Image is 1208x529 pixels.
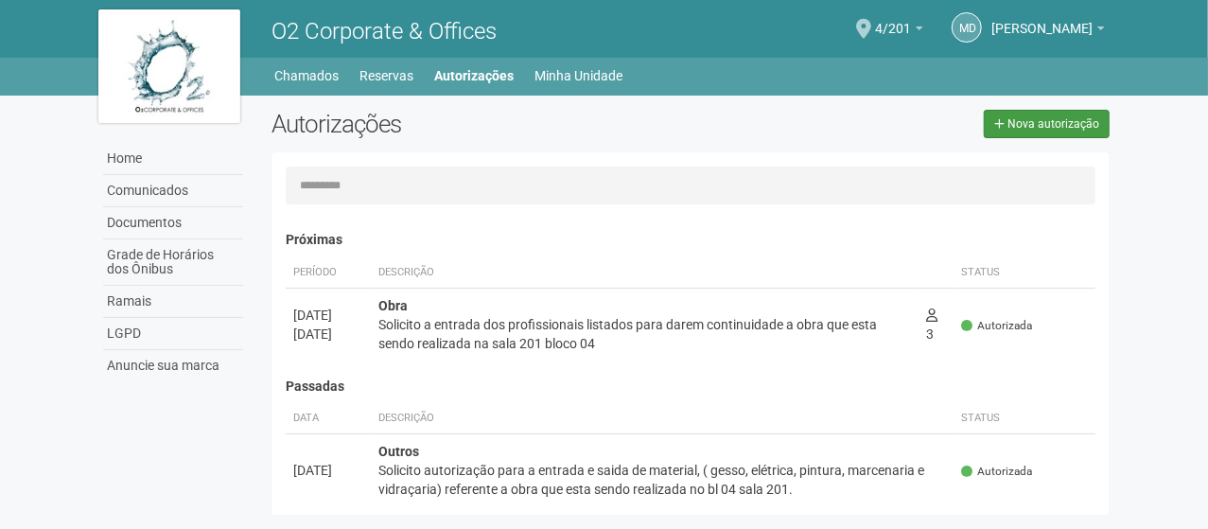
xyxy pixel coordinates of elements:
a: Documentos [103,207,243,239]
a: Reservas [360,62,414,89]
strong: Outros [378,444,419,459]
span: Nova autorização [1007,117,1099,131]
div: [DATE] [293,461,363,480]
a: Md [952,12,982,43]
a: Minha Unidade [535,62,623,89]
th: Status [954,403,1095,434]
span: O2 Corporate & Offices [271,18,497,44]
a: Chamados [275,62,340,89]
a: Anuncie sua marca [103,350,243,381]
th: Descrição [371,257,919,289]
div: Solicito a entrada dos profissionais listados para darem continuidade a obra que esta sendo reali... [378,315,911,353]
a: Grade de Horários dos Ônibus [103,239,243,286]
span: 3 [926,308,937,342]
h4: Próximas [286,233,1096,247]
span: Autorizada [961,464,1032,480]
a: Home [103,143,243,175]
strong: Obra [378,298,408,313]
th: Data [286,403,371,434]
a: Autorizações [435,62,515,89]
a: Nova autorização [984,110,1110,138]
th: Descrição [371,403,954,434]
h2: Autorizações [271,110,676,138]
div: [DATE] [293,306,363,325]
th: Período [286,257,371,289]
h4: Passadas [286,379,1096,394]
span: Autorizada [961,318,1032,334]
a: Ramais [103,286,243,318]
th: Status [954,257,1095,289]
a: 4/201 [875,24,923,39]
span: Marcelo de Andrade Ferreira [991,3,1093,36]
a: Comunicados [103,175,243,207]
span: 4/201 [875,3,911,36]
a: [PERSON_NAME] [991,24,1105,39]
img: logo.jpg [98,9,240,123]
div: Solicito autorização para a entrada e saida de material, ( gesso, elétrica, pintura, marcenaria e... [378,461,947,499]
div: [DATE] [293,325,363,344]
a: LGPD [103,318,243,350]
